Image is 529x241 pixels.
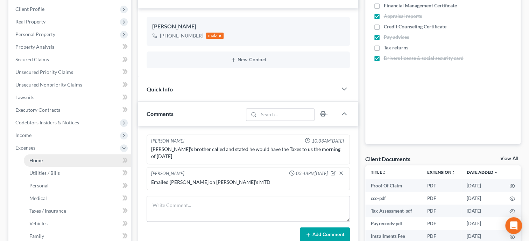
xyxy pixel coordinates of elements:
[383,13,422,20] span: Appraisal reports
[365,192,422,205] td: ccc-pdf
[29,195,47,201] span: Medical
[383,44,408,51] span: Tax returns
[29,233,44,239] span: Family
[151,170,184,177] div: [PERSON_NAME]
[147,110,174,117] span: Comments
[451,171,456,175] i: unfold_more
[151,138,184,144] div: [PERSON_NAME]
[312,138,344,144] span: 10:33AM[DATE]
[15,94,34,100] span: Lawsuits
[10,78,131,91] a: Unsecured Nonpriority Claims
[422,217,461,230] td: PDF
[422,179,461,192] td: PDF
[15,19,45,25] span: Real Property
[461,179,504,192] td: [DATE]
[24,205,131,217] a: Taxes / Insurance
[383,23,446,30] span: Credit Counseling Certificate
[467,170,498,175] a: Date Added expand_more
[152,22,344,31] div: [PERSON_NAME]
[365,205,422,217] td: Tax Assessment-pdf
[10,104,131,116] a: Executory Contracts
[15,6,44,12] span: Client Profile
[147,86,173,92] span: Quick Info
[15,69,73,75] span: Unsecured Priority Claims
[422,205,461,217] td: PDF
[494,171,498,175] i: expand_more
[15,107,60,113] span: Executory Contracts
[24,167,131,179] a: Utilities / Bills
[29,183,49,188] span: Personal
[365,217,422,230] td: Payrecords-pdf
[15,56,49,62] span: Secured Claims
[15,31,55,37] span: Personal Property
[29,157,43,163] span: Home
[24,179,131,192] a: Personal
[259,109,315,120] input: Search...
[500,156,518,161] a: View All
[29,170,60,176] span: Utilities / Bills
[505,217,522,234] div: Open Intercom Messenger
[29,220,48,226] span: Vehicles
[151,146,345,160] div: [PERSON_NAME]'s brother called and stated he would have the Taxes to us the morning of [DATE]
[422,192,461,205] td: PDF
[10,41,131,53] a: Property Analysis
[206,33,224,39] div: mobile
[10,53,131,66] a: Secured Claims
[151,179,345,186] div: Emailed [PERSON_NAME] on [PERSON_NAME]'s MTD
[365,155,410,163] div: Client Documents
[371,170,386,175] a: Titleunfold_more
[15,82,82,88] span: Unsecured Nonpriority Claims
[296,170,328,177] span: 03:48PM[DATE]
[24,217,131,230] a: Vehicles
[160,32,203,39] div: [PHONE_NUMBER]
[15,44,54,50] span: Property Analysis
[383,55,463,62] span: Drivers license & social security card
[461,192,504,205] td: [DATE]
[29,208,66,214] span: Taxes / Insurance
[383,2,457,9] span: Financial Management Certificate
[15,119,79,125] span: Codebtors Insiders & Notices
[461,205,504,217] td: [DATE]
[152,57,344,63] button: New Contact
[24,154,131,167] a: Home
[24,192,131,205] a: Medical
[15,132,31,138] span: Income
[365,179,422,192] td: Proof Of Claim
[383,34,409,41] span: Pay advices
[10,66,131,78] a: Unsecured Priority Claims
[461,217,504,230] td: [DATE]
[15,145,35,151] span: Expenses
[427,170,456,175] a: Extensionunfold_more
[382,171,386,175] i: unfold_more
[10,91,131,104] a: Lawsuits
